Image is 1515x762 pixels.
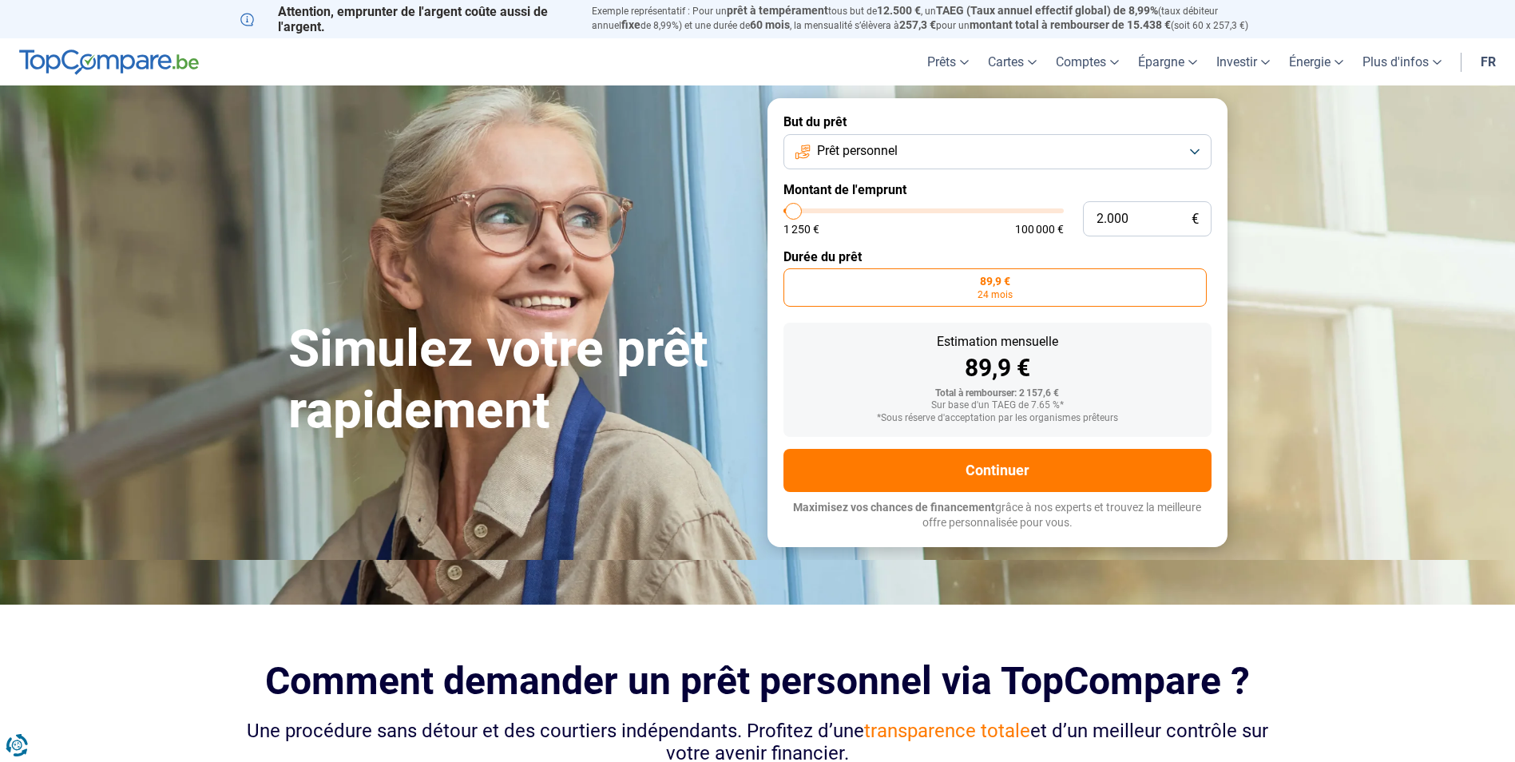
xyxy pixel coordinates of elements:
span: transparence totale [864,720,1030,742]
a: Plus d'infos [1353,38,1451,85]
a: Investir [1207,38,1279,85]
h2: Comment demander un prêt personnel via TopCompare ? [240,659,1275,703]
button: Prêt personnel [783,134,1212,169]
label: Montant de l'emprunt [783,182,1212,197]
label: But du prêt [783,114,1212,129]
div: 89,9 € [796,356,1199,380]
div: Sur base d'un TAEG de 7.65 %* [796,400,1199,411]
p: Exemple représentatif : Pour un tous but de , un (taux débiteur annuel de 8,99%) et une durée de ... [592,4,1275,33]
span: 12.500 € [877,4,921,17]
div: *Sous réserve d'acceptation par les organismes prêteurs [796,413,1199,424]
span: € [1192,212,1199,226]
p: grâce à nos experts et trouvez la meilleure offre personnalisée pour vous. [783,500,1212,531]
a: Énergie [1279,38,1353,85]
div: Estimation mensuelle [796,335,1199,348]
span: montant total à rembourser de 15.438 € [970,18,1171,31]
span: 89,9 € [980,276,1010,287]
a: Épargne [1128,38,1207,85]
span: 257,3 € [899,18,936,31]
a: fr [1471,38,1505,85]
span: 100 000 € [1015,224,1064,235]
a: Prêts [918,38,978,85]
a: Comptes [1046,38,1128,85]
span: Maximisez vos chances de financement [793,501,995,514]
a: Cartes [978,38,1046,85]
span: Prêt personnel [817,142,898,160]
span: 24 mois [978,290,1013,300]
div: Total à rembourser: 2 157,6 € [796,388,1199,399]
span: TAEG (Taux annuel effectif global) de 8,99% [936,4,1158,17]
label: Durée du prêt [783,249,1212,264]
p: Attention, emprunter de l'argent coûte aussi de l'argent. [240,4,573,34]
h1: Simulez votre prêt rapidement [288,319,748,442]
span: 60 mois [750,18,790,31]
img: TopCompare [19,50,199,75]
span: prêt à tempérament [727,4,828,17]
span: 1 250 € [783,224,819,235]
span: fixe [621,18,641,31]
button: Continuer [783,449,1212,492]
